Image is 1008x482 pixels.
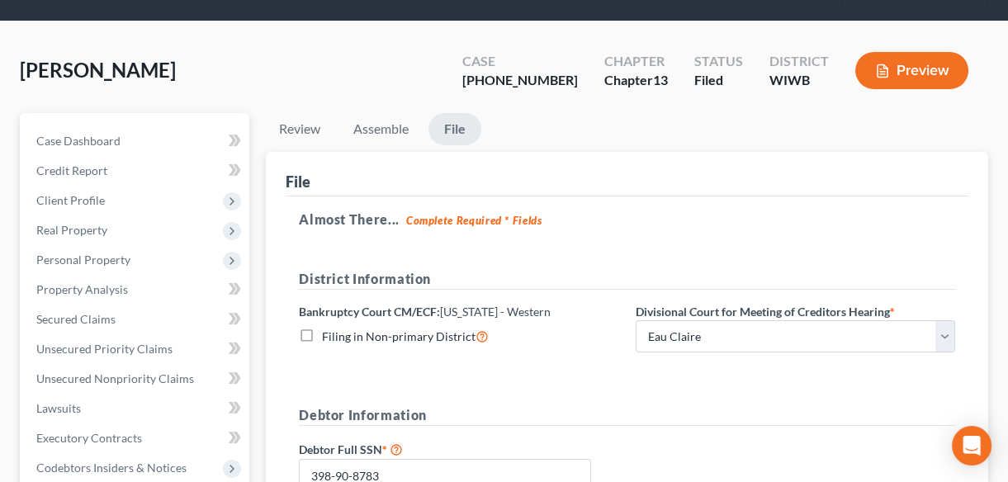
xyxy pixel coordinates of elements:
[291,439,627,459] label: Debtor Full SSN
[428,113,481,145] a: File
[36,223,107,237] span: Real Property
[36,431,142,445] span: Executory Contracts
[769,71,829,90] div: WIWB
[23,423,249,453] a: Executory Contracts
[952,426,991,465] div: Open Intercom Messenger
[36,282,128,296] span: Property Analysis
[286,172,310,191] div: File
[440,305,551,319] span: [US_STATE] - Western
[23,156,249,186] a: Credit Report
[36,253,130,267] span: Personal Property
[322,329,476,343] span: Filing in Non-primary District
[694,52,743,71] div: Status
[23,364,249,394] a: Unsecured Nonpriority Claims
[36,342,173,356] span: Unsecured Priority Claims
[462,52,578,71] div: Case
[299,303,551,320] label: Bankruptcy Court CM/ECF:
[636,303,895,320] label: Divisional Court for Meeting of Creditors Hearing
[299,405,955,426] h5: Debtor Information
[299,210,955,229] h5: Almost There...
[23,275,249,305] a: Property Analysis
[266,113,334,145] a: Review
[36,134,121,148] span: Case Dashboard
[604,52,668,71] div: Chapter
[36,312,116,326] span: Secured Claims
[340,113,422,145] a: Assemble
[604,71,668,90] div: Chapter
[23,394,249,423] a: Lawsuits
[653,72,668,87] span: 13
[462,71,578,90] div: [PHONE_NUMBER]
[36,193,105,207] span: Client Profile
[855,52,968,89] button: Preview
[36,461,187,475] span: Codebtors Insiders & Notices
[20,58,176,82] span: [PERSON_NAME]
[769,52,829,71] div: District
[23,126,249,156] a: Case Dashboard
[694,71,743,90] div: Filed
[406,214,542,227] strong: Complete Required * Fields
[36,163,107,177] span: Credit Report
[299,269,955,290] h5: District Information
[23,334,249,364] a: Unsecured Priority Claims
[36,401,81,415] span: Lawsuits
[36,371,194,385] span: Unsecured Nonpriority Claims
[23,305,249,334] a: Secured Claims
